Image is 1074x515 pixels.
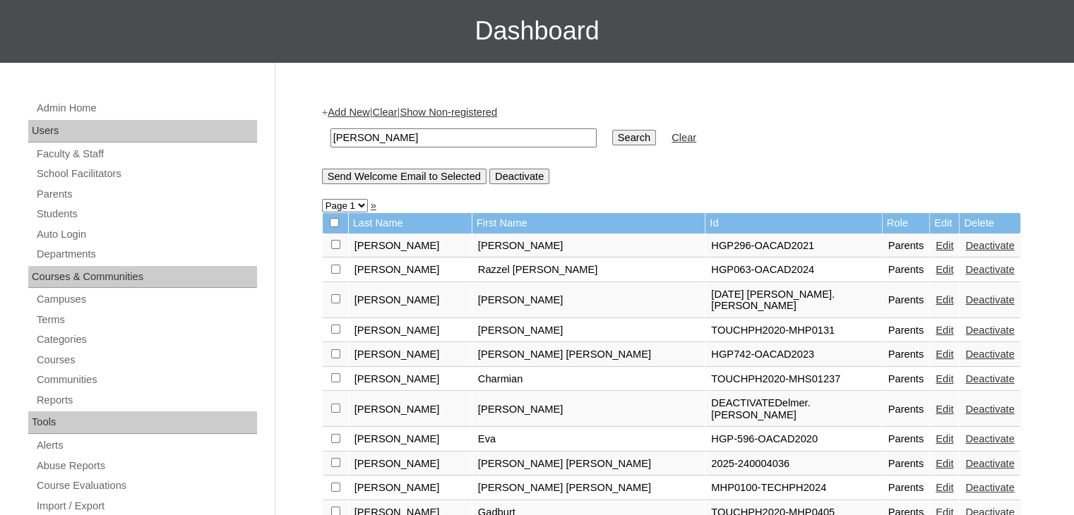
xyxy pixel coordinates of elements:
[965,264,1014,275] a: Deactivate
[705,476,881,500] td: MHP0100-TECHPH2024
[705,452,881,476] td: 2025-240004036
[35,351,257,369] a: Courses
[349,428,472,452] td: [PERSON_NAME]
[472,234,705,258] td: [PERSON_NAME]
[472,476,705,500] td: [PERSON_NAME] [PERSON_NAME]
[936,264,953,275] a: Edit
[28,266,257,289] div: Courses & Communities
[35,99,257,117] a: Admin Home
[705,258,881,282] td: HGP063-OACAD2024
[472,213,705,234] td: First Name
[472,428,705,452] td: Eva
[883,234,930,258] td: Parents
[472,392,705,427] td: [PERSON_NAME]
[472,368,705,392] td: Charmian
[349,368,472,392] td: [PERSON_NAME]
[349,476,472,500] td: [PERSON_NAME]
[965,240,1014,251] a: Deactivate
[472,283,705,318] td: [PERSON_NAME]
[965,325,1014,336] a: Deactivate
[35,311,257,329] a: Terms
[965,373,1014,384] a: Deactivate
[965,349,1014,360] a: Deactivate
[960,213,1020,234] td: Delete
[883,283,930,318] td: Parents
[883,319,930,343] td: Parents
[883,368,930,392] td: Parents
[28,411,257,434] div: Tools
[883,452,930,476] td: Parents
[705,343,881,367] td: HGP742-OACAD2023
[936,294,953,305] a: Edit
[883,343,930,367] td: Parents
[28,120,257,143] div: Users
[612,130,656,145] input: Search
[372,107,397,118] a: Clear
[472,319,705,343] td: [PERSON_NAME]
[883,476,930,500] td: Parents
[936,482,953,493] a: Edit
[930,213,959,234] td: Edit
[936,325,953,336] a: Edit
[35,186,257,203] a: Parents
[705,319,881,343] td: TOUCHPH2020-MHP0131
[349,234,472,258] td: [PERSON_NAME]
[472,343,705,367] td: [PERSON_NAME] [PERSON_NAME]
[936,240,953,251] a: Edit
[472,452,705,476] td: [PERSON_NAME] [PERSON_NAME]
[349,283,472,318] td: [PERSON_NAME]
[35,437,257,454] a: Alerts
[705,234,881,258] td: HGP296-OACAD2021
[349,343,472,367] td: [PERSON_NAME]
[883,258,930,282] td: Parents
[965,433,1014,444] a: Deactivate
[965,458,1014,469] a: Deactivate
[400,107,497,118] a: Show Non-registered
[472,258,705,282] td: Razzel [PERSON_NAME]
[936,404,953,415] a: Edit
[35,246,257,263] a: Departments
[965,294,1014,305] a: Deactivate
[965,482,1014,493] a: Deactivate
[705,428,881,452] td: HGP-596-OACAD2020
[705,368,881,392] td: TOUCHPH2020-MHS01237
[883,428,930,452] td: Parents
[705,213,881,234] td: Id
[936,433,953,444] a: Edit
[883,392,930,427] td: Parents
[705,283,881,318] td: [DATE] [PERSON_NAME].[PERSON_NAME]
[349,319,472,343] td: [PERSON_NAME]
[330,128,597,147] input: Search
[35,477,257,495] a: Course Evaluations
[35,205,257,223] a: Students
[672,132,696,143] a: Clear
[35,392,257,409] a: Reports
[371,200,376,211] a: »
[35,331,257,349] a: Categories
[349,258,472,282] td: [PERSON_NAME]
[35,371,257,389] a: Communities
[35,291,257,308] a: Campuses
[705,392,881,427] td: DEACTIVATEDelmer.[PERSON_NAME]
[489,169,549,184] input: Deactivate
[936,349,953,360] a: Edit
[35,145,257,163] a: Faculty & Staff
[349,392,472,427] td: [PERSON_NAME]
[349,213,472,234] td: Last Name
[349,452,472,476] td: [PERSON_NAME]
[965,404,1014,415] a: Deactivate
[936,458,953,469] a: Edit
[328,107,369,118] a: Add New
[35,497,257,515] a: Import / Export
[35,457,257,475] a: Abuse Reports
[322,105,1021,183] div: + | |
[883,213,930,234] td: Role
[322,169,487,184] input: Send Welcome Email to Selected
[35,165,257,183] a: School Facilitators
[35,226,257,243] a: Auto Login
[936,373,953,384] a: Edit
